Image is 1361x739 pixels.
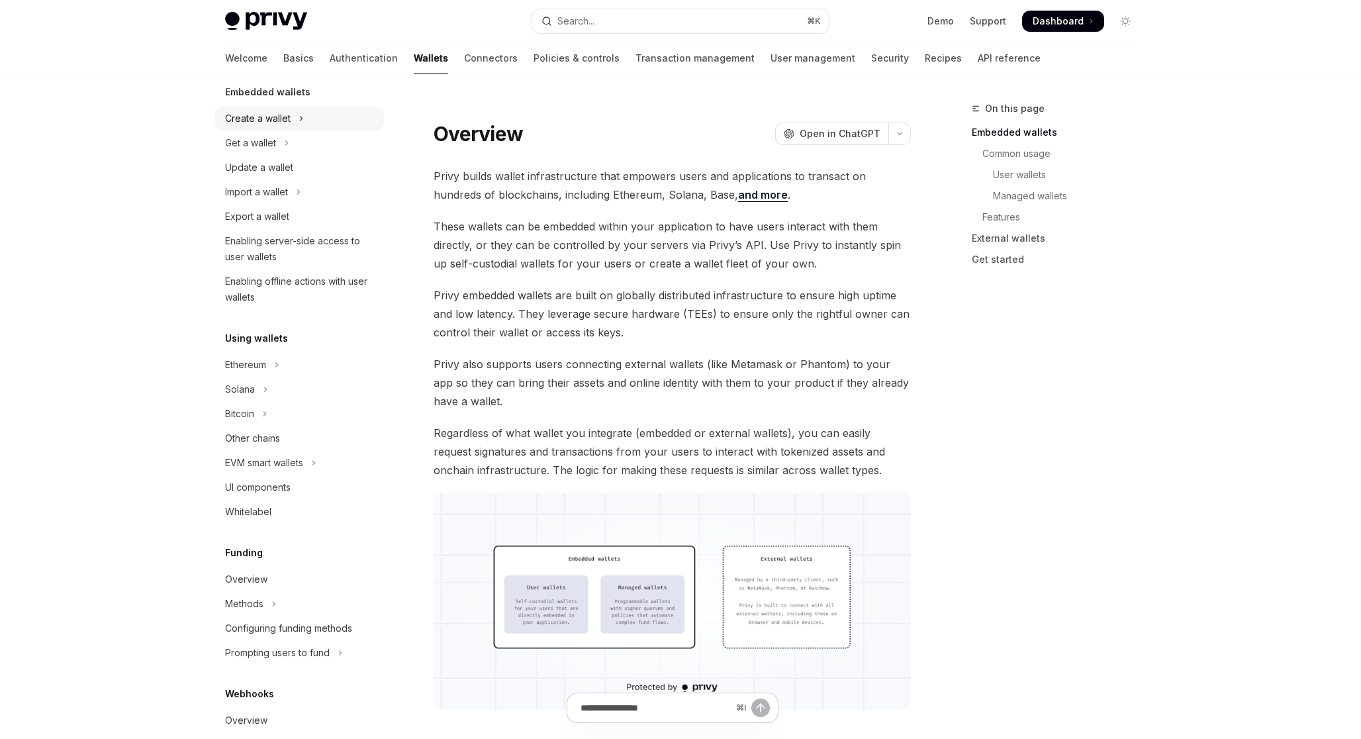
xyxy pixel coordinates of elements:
[434,122,523,146] h1: Overview
[871,42,909,74] a: Security
[214,205,384,228] a: Export a wallet
[800,127,880,140] span: Open in ChatGPT
[225,686,274,702] h5: Webhooks
[972,249,1147,270] a: Get started
[214,426,384,450] a: Other chains
[972,228,1147,249] a: External wallets
[807,16,821,26] span: ⌘ K
[225,645,330,661] div: Prompting users to fund
[225,233,376,265] div: Enabling server-side access to user wallets
[225,42,267,74] a: Welcome
[534,42,620,74] a: Policies & controls
[214,270,384,309] a: Enabling offline actions with user wallets
[225,273,376,305] div: Enabling offline actions with user wallets
[283,42,314,74] a: Basics
[434,424,911,479] span: Regardless of what wallet you integrate (embedded or external wallets), you can easily request si...
[751,699,770,717] button: Send message
[775,123,888,145] button: Open in ChatGPT
[532,9,829,33] button: Open search
[214,156,384,179] a: Update a wallet
[225,713,267,728] div: Overview
[214,107,384,130] button: Toggle Create a wallet section
[225,596,263,612] div: Methods
[738,188,788,202] a: and more
[225,381,255,397] div: Solana
[970,15,1006,28] a: Support
[214,229,384,269] a: Enabling server-side access to user wallets
[434,217,911,273] span: These wallets can be embedded within your application to have users interact with them directly, ...
[225,455,303,471] div: EVM smart wallets
[225,479,291,495] div: UI components
[225,620,352,636] div: Configuring funding methods
[972,122,1147,143] a: Embedded wallets
[225,357,266,373] div: Ethereum
[214,353,384,377] button: Toggle Ethereum section
[225,160,293,175] div: Update a wallet
[225,135,276,151] div: Get a wallet
[214,402,384,426] button: Toggle Bitcoin section
[434,355,911,411] span: Privy also supports users connecting external wallets (like Metamask or Phantom) to your app so t...
[972,164,1147,185] a: User wallets
[434,286,911,342] span: Privy embedded wallets are built on globally distributed infrastructure to ensure high uptime and...
[927,15,954,28] a: Demo
[434,493,911,710] img: images/walletoverview.png
[1022,11,1104,32] a: Dashboard
[1033,15,1084,28] span: Dashboard
[925,42,962,74] a: Recipes
[225,430,280,446] div: Other chains
[972,185,1147,207] a: Managed wallets
[225,504,271,520] div: Whitelabel
[225,111,291,126] div: Create a wallet
[581,693,731,722] input: Ask a question...
[214,451,384,475] button: Toggle EVM smart wallets section
[985,101,1045,117] span: On this page
[464,42,518,74] a: Connectors
[225,406,254,422] div: Bitcoin
[225,571,267,587] div: Overview
[225,209,289,224] div: Export a wallet
[214,131,384,155] button: Toggle Get a wallet section
[225,545,263,561] h5: Funding
[972,143,1147,164] a: Common usage
[414,42,448,74] a: Wallets
[557,13,594,29] div: Search...
[330,42,398,74] a: Authentication
[972,207,1147,228] a: Features
[214,567,384,591] a: Overview
[214,616,384,640] a: Configuring funding methods
[214,500,384,524] a: Whitelabel
[635,42,755,74] a: Transaction management
[214,180,384,204] button: Toggle Import a wallet section
[214,592,384,616] button: Toggle Methods section
[214,475,384,499] a: UI components
[978,42,1041,74] a: API reference
[214,709,384,732] a: Overview
[214,641,384,665] button: Toggle Prompting users to fund section
[225,184,288,200] div: Import a wallet
[1115,11,1136,32] button: Toggle dark mode
[434,167,911,204] span: Privy builds wallet infrastructure that empowers users and applications to transact on hundreds o...
[771,42,855,74] a: User management
[214,377,384,401] button: Toggle Solana section
[225,330,288,346] h5: Using wallets
[225,12,307,30] img: light logo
